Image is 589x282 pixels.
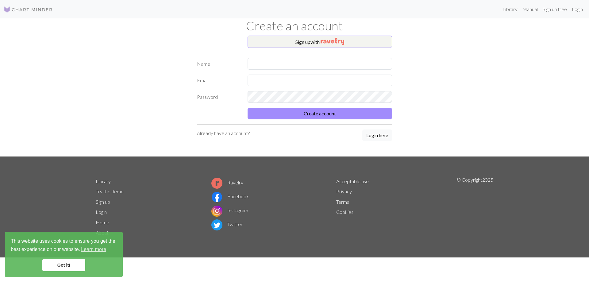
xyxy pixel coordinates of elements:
a: Library [500,3,520,15]
a: Terms [336,199,349,205]
a: Acceptable use [336,178,369,184]
label: Name [193,58,244,70]
a: learn more about cookies [80,245,107,254]
img: Twitter logo [211,219,222,230]
button: Login here [362,129,392,141]
a: Login [96,209,107,215]
button: Sign upwith [248,36,392,48]
button: Create account [248,108,392,119]
img: Instagram logo [211,206,222,217]
a: dismiss cookie message [42,259,85,271]
img: Ravelry logo [211,178,222,189]
a: Instagram [211,207,248,213]
a: Try the demo [96,188,124,194]
p: © Copyright 2025 [456,176,493,238]
a: Library [96,178,111,184]
a: Login [569,3,585,15]
img: Ravelry [321,38,344,45]
a: Sign up [96,199,110,205]
a: Manual [520,3,540,15]
a: Login here [362,129,392,142]
label: Password [193,91,244,103]
label: Email [193,75,244,86]
a: Privacy [336,188,352,194]
a: Cookies [336,209,353,215]
img: Facebook logo [211,191,222,203]
p: Already have an account? [197,129,250,137]
a: Home [96,219,109,225]
h1: Create an account [92,18,497,33]
span: This website uses cookies to ensure you get the best experience on our website. [11,238,117,254]
a: Facebook [211,193,249,199]
a: Sign up free [540,3,569,15]
a: About [96,230,109,236]
a: Ravelry [211,180,243,185]
a: Twitter [211,221,243,227]
div: cookieconsent [5,232,123,277]
img: Logo [4,6,53,13]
